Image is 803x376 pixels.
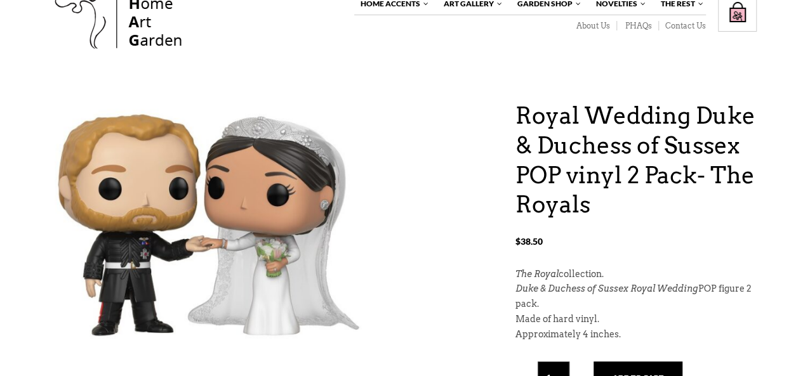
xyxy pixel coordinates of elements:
[515,312,757,327] p: Made of hard vinyl.
[659,21,706,31] a: Contact Us
[515,283,698,294] em: Duke & Duchess of Sussex Royal Wedding
[515,236,521,247] span: $
[515,282,757,312] p: POP figure 2 pack.
[515,327,757,342] p: Approximately 4 inches.
[515,267,757,282] p: collection.
[515,269,559,279] em: The Royal
[515,236,543,247] bdi: 38.50
[515,101,757,219] h1: Royal Wedding Duke & Duchess of Sussex POP vinyl 2 Pack- The Royals
[568,21,617,31] a: About Us
[617,21,659,31] a: PHAQs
